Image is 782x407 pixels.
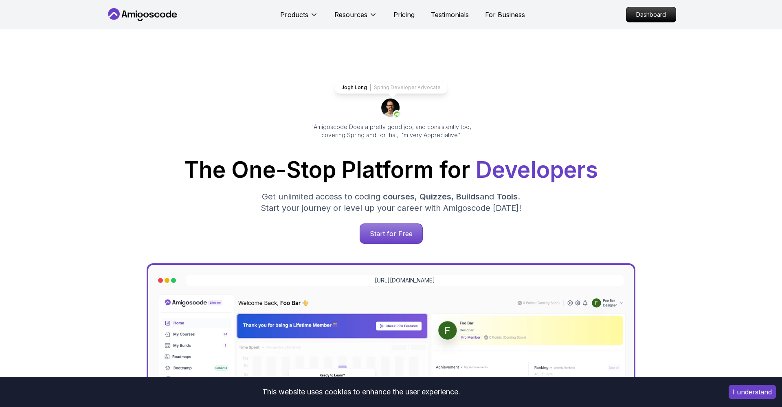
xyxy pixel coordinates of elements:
[374,84,441,91] p: Spring Developer Advocate
[280,10,308,20] p: Products
[420,192,451,201] span: Quizzes
[334,10,367,20] p: Resources
[360,223,423,244] a: Start for Free
[729,385,776,399] button: Accept cookies
[280,10,318,26] button: Products
[626,7,676,22] a: Dashboard
[383,192,415,201] span: courses
[300,123,482,139] p: "Amigoscode Does a pretty good job, and consistently too, covering Spring and for that, I'm very ...
[381,98,401,118] img: josh long
[431,10,469,20] a: Testimonials
[393,10,415,20] a: Pricing
[112,159,670,181] h1: The One-Stop Platform for
[6,383,716,401] div: This website uses cookies to enhance the user experience.
[456,192,480,201] span: Builds
[254,191,528,214] p: Get unlimited access to coding , , and . Start your journey or level up your career with Amigosco...
[341,84,367,91] p: Jogh Long
[496,192,518,201] span: Tools
[626,7,676,22] p: Dashboard
[360,224,422,243] p: Start for Free
[375,276,435,284] a: [URL][DOMAIN_NAME]
[476,156,598,183] span: Developers
[485,10,525,20] a: For Business
[334,10,377,26] button: Resources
